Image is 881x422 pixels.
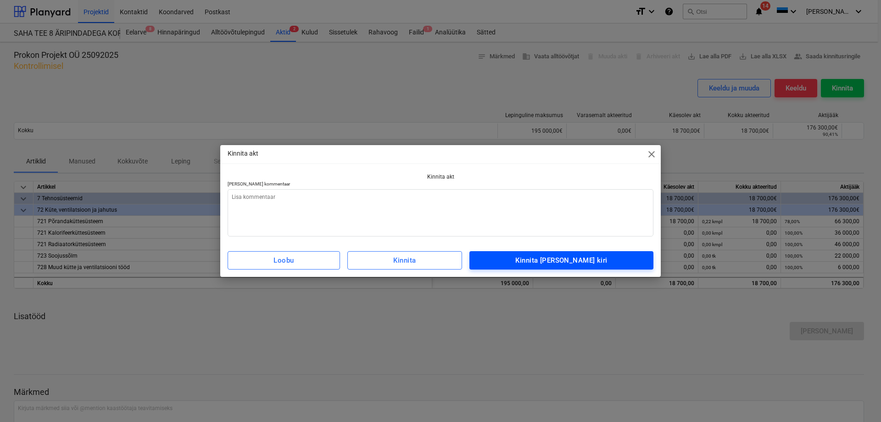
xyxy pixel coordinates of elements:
button: Kinnita [PERSON_NAME] kiri [469,251,653,270]
p: Kinnita akt [228,149,258,158]
iframe: Chat Widget [835,378,881,422]
div: Loobu [273,254,294,266]
button: Kinnita [347,251,462,270]
div: Kinnita [PERSON_NAME] kiri [515,254,607,266]
p: Kinnita akt [228,173,653,181]
p: [PERSON_NAME] kommentaar [228,181,653,189]
button: Loobu [228,251,340,270]
div: Kinnita [393,254,416,266]
span: close [646,149,657,160]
